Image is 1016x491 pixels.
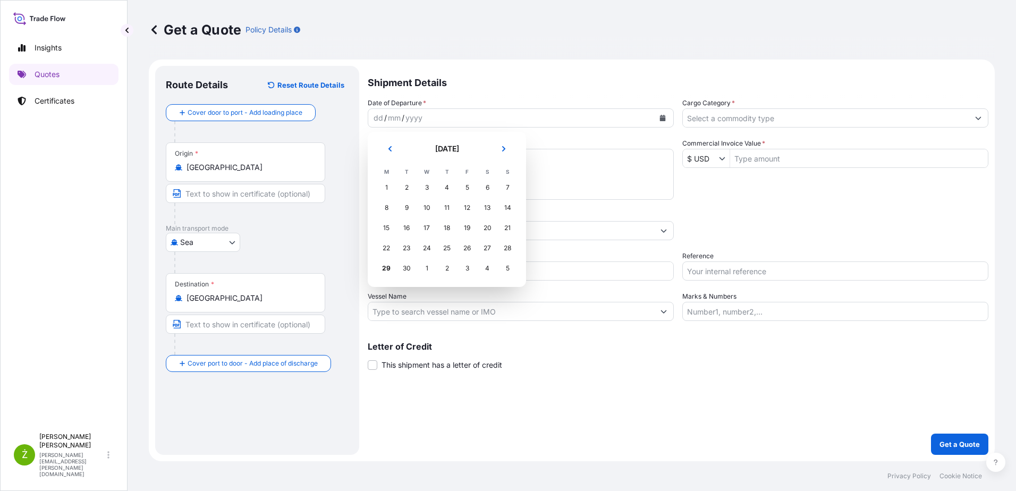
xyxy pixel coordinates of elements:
div: Thursday 4 September 2025 [437,178,456,197]
p: Shipment Details [368,66,988,98]
div: Wednesday 24 September 2025 [417,239,436,258]
div: Tuesday 2 September 2025 [397,178,416,197]
button: Previous [378,140,402,157]
div: Wednesday 3 September 2025 [417,178,436,197]
div: Sunday 14 September 2025 [498,198,517,217]
div: Thursday 25 September 2025 [437,239,456,258]
div: Saturday 20 September 2025 [478,218,497,238]
th: T [396,166,417,177]
div: Friday 12 September 2025 [458,198,477,217]
p: Policy Details [245,24,292,35]
div: Friday 19 September 2025 [458,218,477,238]
th: T [437,166,457,177]
div: Wednesday 17 September 2025 [417,218,436,238]
div: Friday 26 September 2025 [458,239,477,258]
button: Next [492,140,515,157]
div: September 2025 [376,140,518,278]
section: Calendar [368,132,526,287]
div: Wednesday 10 September 2025 [417,198,436,217]
div: Sunday 7 September 2025 [498,178,517,197]
h2: [DATE] [408,143,486,154]
div: Saturday 6 September 2025 [478,178,497,197]
div: Monday 1 September 2025 [377,178,396,197]
div: Sunday 28 September 2025 [498,239,517,258]
th: S [497,166,518,177]
div: Wednesday 1 October 2025 [417,259,436,278]
th: W [417,166,437,177]
div: Saturday 4 October 2025 [478,259,497,278]
div: Monday 15 September 2025 [377,218,396,238]
div: Friday 5 September 2025 [458,178,477,197]
div: Sunday 5 October 2025 [498,259,517,278]
div: Monday 22 September 2025 [377,239,396,258]
th: S [477,166,497,177]
div: Thursday 11 September 2025 [437,198,456,217]
div: Sunday 21 September 2025 [498,218,517,238]
th: F [457,166,477,177]
table: September 2025 [376,166,518,278]
div: Tuesday 9 September 2025 [397,198,416,217]
div: Thursday 2 October 2025 [437,259,456,278]
th: M [376,166,396,177]
div: Friday 3 October 2025 [458,259,477,278]
div: Tuesday 23 September 2025 [397,239,416,258]
div: Thursday 18 September 2025 [437,218,456,238]
div: Tuesday 30 September 2025 [397,259,416,278]
p: Get a Quote [149,21,241,38]
div: Saturday 13 September 2025 [478,198,497,217]
div: Tuesday 16 September 2025 [397,218,416,238]
div: Monday 8 September 2025 [377,198,396,217]
div: Saturday 27 September 2025 [478,239,497,258]
div: Today, Monday 29 September 2025 [377,259,396,278]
